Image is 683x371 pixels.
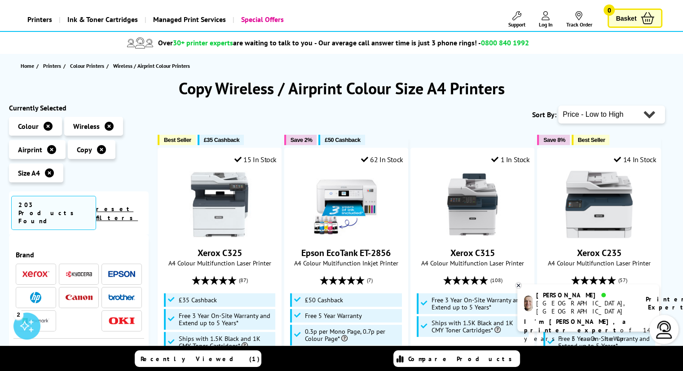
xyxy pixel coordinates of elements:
span: A4 Colour Multifunction Laser Printer [163,259,277,267]
span: 203 Products Found [11,196,96,230]
img: Epson EcoTank ET-2856 [313,171,380,238]
span: Recently Viewed (1) [141,355,260,363]
a: Colour Printers [70,61,106,71]
button: £35 Cashback [198,135,244,145]
span: Free 3 Year On-Site Warranty and Extend up to 5 Years* [179,312,273,327]
span: 30+ printer experts [173,38,233,47]
span: £35 Cashback [179,296,217,304]
span: Over are waiting to talk to you [158,38,313,47]
a: Epson EcoTank ET-2856 [301,247,391,259]
a: Xerox [22,269,49,280]
img: Xerox C235 [565,171,633,238]
img: Epson [108,271,135,278]
span: Compare Products [408,355,517,363]
a: Xerox C235 [577,247,621,259]
span: (57) [618,272,627,289]
span: Log In [538,21,552,28]
a: Brother [108,292,135,303]
span: Ships with 1.5K Black and 1K CMY Toner Cartridges* [432,319,526,334]
span: Printers [43,61,61,71]
span: £50 Cashback [325,137,360,143]
span: Free 5 Year Warranty [305,312,362,319]
span: - Our average call answer time is just 3 phone rings! - [314,38,529,47]
span: Support [508,21,525,28]
a: OKI [108,315,135,327]
span: Colour [18,122,39,131]
div: [GEOGRAPHIC_DATA], [GEOGRAPHIC_DATA] [536,299,635,315]
span: 0800 840 1992 [481,38,529,47]
a: reset filters [96,205,138,222]
button: Save 2% [284,135,317,145]
span: Save 8% [543,137,565,143]
img: Canon [66,295,93,300]
div: [PERSON_NAME] [536,291,635,299]
button: Best Seller [572,135,610,145]
a: Epson [108,269,135,280]
img: Xerox C325 [186,171,253,238]
span: Save 2% [291,137,312,143]
a: Printers [43,61,63,71]
span: Best Seller [578,137,605,143]
span: A4 Colour Multifunction Laser Printer [415,259,529,267]
button: Save 8% [537,135,569,145]
div: 62 In Stock [361,155,403,164]
img: Kyocera [66,271,93,278]
span: (7) [367,272,373,289]
img: OKI [108,317,135,325]
div: Currently Selected [9,103,149,112]
div: 14 In Stock [614,155,656,164]
a: Xerox C315 [439,231,506,240]
span: A4 Colour Multifunction Inkjet Printer [289,259,403,267]
a: Support [508,11,525,28]
span: Sort By: [532,110,556,119]
a: Basket 0 [608,9,662,28]
span: £50 Cashback [305,296,343,304]
span: Best Seller [164,137,191,143]
span: Wireless / Airprint Colour Printers [113,62,190,69]
img: ashley-livechat.png [524,296,533,311]
img: Brother [108,294,135,300]
span: Ships with 1.5K Black and 1K CMY Toner Cartridges* [179,335,273,349]
a: Home [21,61,36,71]
img: user-headset-light.svg [655,321,673,339]
h1: Copy Wireless / Airprint Colour Size A4 Printers [9,78,674,99]
div: 15 In Stock [234,155,277,164]
span: 0 [604,4,615,16]
a: Special Offers [233,8,291,31]
span: £35 Cashback [204,137,239,143]
a: HP [22,292,49,303]
a: Xerox C235 [565,231,633,240]
span: Brand [16,250,142,259]
a: Xerox C325 [186,231,253,240]
a: Printers [21,8,59,31]
span: Ink & Toner Cartridges [67,8,138,31]
div: 2 [13,309,23,319]
span: Wireless [73,122,100,131]
span: Basket [616,12,636,24]
a: Ink & Toner Cartridges [59,8,145,31]
a: Xerox C315 [450,247,495,259]
span: (87) [239,272,248,289]
a: Xerox C325 [198,247,242,259]
button: £50 Cashback [318,135,365,145]
a: Compare Products [393,350,520,367]
a: Epson EcoTank ET-2856 [313,231,380,240]
span: Airprint [18,145,42,154]
span: (108) [490,272,502,289]
span: Free 3 Year On-Site Warranty and Extend up to 5 Years* [432,296,526,311]
img: HP [30,292,41,303]
a: Recently Viewed (1) [135,350,261,367]
p: of 14 years! I can help you choose the right product [524,318,652,360]
a: Track Order [566,11,592,28]
a: Log In [538,11,552,28]
b: I'm [PERSON_NAME], a printer expert [524,318,629,334]
div: 1 In Stock [491,155,530,164]
button: Best Seller [158,135,196,145]
span: A4 Colour Multifunction Laser Printer [542,259,656,267]
span: Colour Printers [70,61,104,71]
span: 0.3p per Mono Page, 0.7p per Colour Page* [305,328,400,342]
span: Copy [77,145,92,154]
a: Canon [66,292,93,303]
img: Xerox C315 [439,171,506,238]
a: Managed Print Services [145,8,233,31]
